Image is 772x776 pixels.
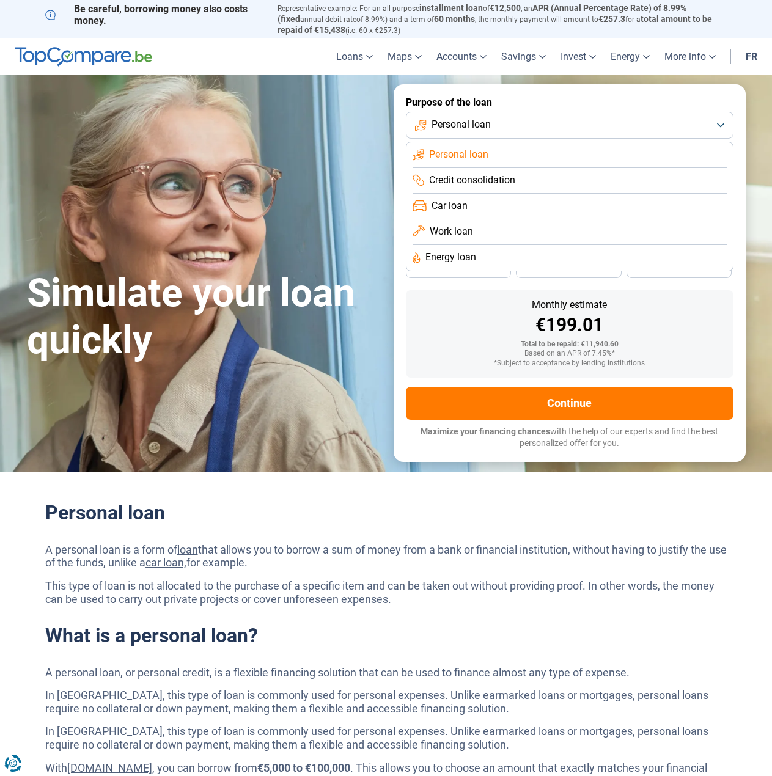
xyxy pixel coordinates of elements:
[45,543,177,556] font: A personal loan is a form of
[45,543,727,569] font: that allows you to borrow a sum of money from a bank or financial institution, without having to ...
[278,14,712,35] font: total amount to be repaid of €15,438
[421,426,550,436] font: Maximize your financing chances
[521,340,619,348] font: Total to be repaid: €11,940.60
[475,15,598,24] font: , the monthly payment will amount to
[67,761,152,774] a: [DOMAIN_NAME]
[45,761,67,774] font: With
[429,148,488,160] font: Personal loan
[598,14,625,24] font: €257.3
[177,543,198,556] a: loan
[432,200,468,211] font: Car loan
[278,3,686,24] font: APR (Annual Percentage Rate) of 8.99% (
[281,14,300,24] font: fixed
[520,426,718,448] font: with the help of our experts and find the best personalized offer for you.
[535,314,603,335] font: €199.01
[494,38,553,75] a: Savings
[186,556,248,569] font: for example.
[45,725,708,751] font: In [GEOGRAPHIC_DATA], this type of loan is commonly used for personal expenses. Unlike earmarked ...
[74,3,248,26] font: Be careful, borrowing money also costs money.
[746,51,757,62] font: fr
[553,38,603,75] a: Invest
[521,4,532,13] font: , an
[664,51,706,62] font: More info
[145,556,186,569] a: car loan,
[27,270,355,363] font: Simulate your loan quickly
[532,299,607,310] font: Monthly estimate
[434,14,475,24] font: 60 months
[429,38,494,75] a: Accounts
[603,38,657,75] a: Energy
[336,51,363,62] font: Loans
[494,359,645,367] font: *Subject to acceptance by lending institutions
[345,26,400,35] font: (i.e. 60 x €257.3)
[152,761,257,774] font: , you can borrow from
[432,119,491,130] font: Personal loan
[388,51,412,62] font: Maps
[561,51,586,62] font: Invest
[15,47,152,67] img: TopCompare
[657,38,723,75] a: More info
[625,15,641,24] font: for a
[300,15,356,24] font: annual debit rate
[436,51,477,62] font: Accounts
[611,51,640,62] font: Energy
[380,38,429,75] a: Maps
[501,51,536,62] font: Savings
[406,97,492,108] font: Purpose of the loan
[45,666,630,679] font: A personal loan, or personal credit, is a flexible financing solution that can be used to finance...
[406,387,733,420] button: Continue
[329,38,380,75] a: Loans
[524,349,615,357] font: Based on an APR of 7.45%*
[257,761,350,774] font: €5,000 to €100,000
[483,4,490,13] font: of
[425,251,476,263] font: Energy loan
[406,112,733,139] button: Personal loan
[430,225,473,237] font: Work loan
[45,624,258,647] font: What is a personal loan?
[429,174,515,186] font: Credit consolidation
[490,3,521,13] font: €12,500
[45,689,708,715] font: In [GEOGRAPHIC_DATA], this type of loan is commonly used for personal expenses. Unlike earmarked ...
[419,3,483,13] font: installment loan
[45,501,165,524] font: Personal loan
[356,15,434,24] font: of 8.99%) and a term of
[547,397,592,409] font: Continue
[738,38,765,75] a: fr
[278,4,419,13] font: Representative example: For an all-purpose
[45,579,715,606] font: This type of loan is not allocated to the purchase of a specific item and can be taken out withou...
